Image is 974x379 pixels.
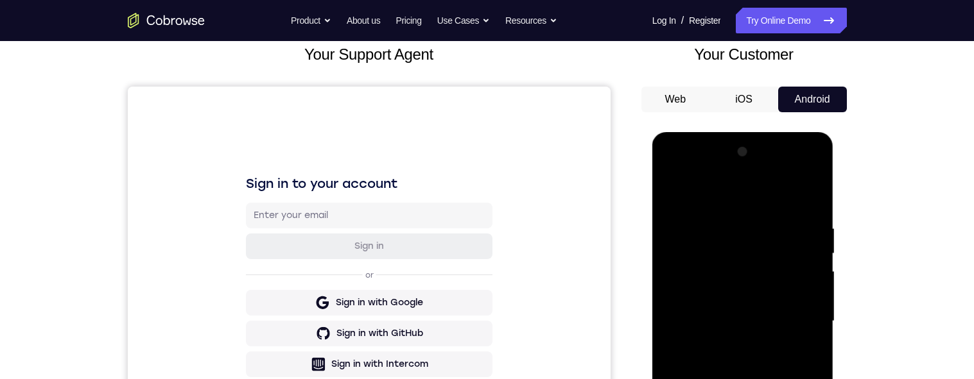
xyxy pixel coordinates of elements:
button: Sign in with GitHub [118,234,365,260]
h2: Your Support Agent [128,43,611,66]
a: Create a new account [217,332,308,341]
button: Sign in with Zendesk [118,296,365,321]
h2: Your Customer [641,43,847,66]
a: Try Online Demo [736,8,846,33]
div: Sign in with GitHub [209,240,295,253]
span: / [681,13,684,28]
div: Sign in with Google [208,210,295,223]
a: Go to the home page [128,13,205,28]
button: Sign in with Intercom [118,265,365,291]
button: Product [291,8,331,33]
button: iOS [709,87,778,112]
button: Resources [505,8,557,33]
button: Use Cases [437,8,490,33]
button: Android [778,87,847,112]
button: Web [641,87,710,112]
button: Sign in with Google [118,203,365,229]
p: or [235,183,248,194]
a: About us [347,8,380,33]
p: Don't have an account? [118,332,365,342]
div: Sign in with Zendesk [205,302,299,315]
div: Sign in with Intercom [204,271,300,284]
a: Register [689,8,720,33]
a: Log In [652,8,676,33]
a: Pricing [396,8,421,33]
